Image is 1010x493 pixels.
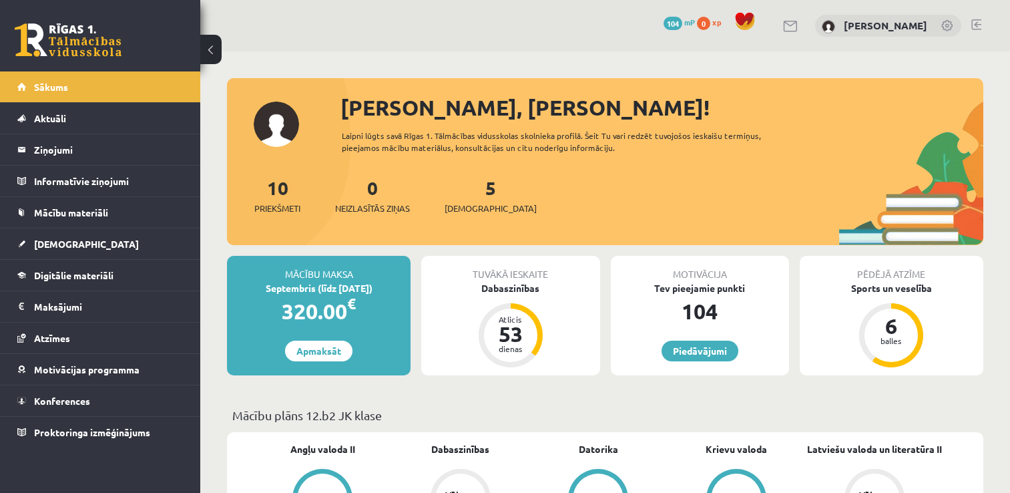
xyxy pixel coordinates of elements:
div: Pēdējā atzīme [800,256,983,281]
div: [PERSON_NAME], [PERSON_NAME]! [340,92,983,124]
a: 10Priekšmeti [254,176,300,215]
div: Motivācija [611,256,789,281]
a: Dabaszinības Atlicis 53 dienas [421,281,599,369]
span: xp [712,17,721,27]
span: € [347,294,356,313]
a: Dabaszinības [431,442,489,456]
img: Kristers Kalējs [822,20,835,33]
a: Apmaksāt [285,341,352,361]
a: Digitālie materiāli [17,260,184,291]
a: Latviešu valoda un literatūra II [807,442,942,456]
div: Septembris (līdz [DATE]) [227,281,411,295]
a: Proktoringa izmēģinājums [17,417,184,448]
span: Neizlasītās ziņas [335,202,410,215]
span: 104 [664,17,682,30]
a: Konferences [17,385,184,416]
div: 53 [491,323,531,345]
div: 6 [871,315,911,337]
div: Sports un veselība [800,281,983,295]
a: 104 mP [664,17,695,27]
a: [PERSON_NAME] [844,19,927,32]
span: mP [684,17,695,27]
div: Dabaszinības [421,281,599,295]
a: Atzīmes [17,323,184,353]
div: Mācību maksa [227,256,411,281]
div: dienas [491,345,531,353]
span: [DEMOGRAPHIC_DATA] [445,202,537,215]
a: Datorika [579,442,618,456]
span: Priekšmeti [254,202,300,215]
a: 5[DEMOGRAPHIC_DATA] [445,176,537,215]
a: 0Neizlasītās ziņas [335,176,410,215]
span: Mācību materiāli [34,206,108,218]
div: Laipni lūgts savā Rīgas 1. Tālmācības vidusskolas skolnieka profilā. Šeit Tu vari redzēt tuvojošo... [342,130,796,154]
a: Motivācijas programma [17,354,184,385]
a: Maksājumi [17,291,184,322]
div: Tev pieejamie punkti [611,281,789,295]
a: Mācību materiāli [17,197,184,228]
a: [DEMOGRAPHIC_DATA] [17,228,184,259]
div: 104 [611,295,789,327]
div: Atlicis [491,315,531,323]
span: Proktoringa izmēģinājums [34,426,150,438]
span: 0 [697,17,710,30]
div: Tuvākā ieskaite [421,256,599,281]
div: 320.00 [227,295,411,327]
legend: Ziņojumi [34,134,184,165]
a: Aktuāli [17,103,184,134]
a: Informatīvie ziņojumi [17,166,184,196]
a: Ziņojumi [17,134,184,165]
legend: Informatīvie ziņojumi [34,166,184,196]
span: Konferences [34,395,90,407]
legend: Maksājumi [34,291,184,322]
a: Angļu valoda II [290,442,355,456]
a: Sports un veselība 6 balles [800,281,983,369]
span: Aktuāli [34,112,66,124]
span: Motivācijas programma [34,363,140,375]
span: Digitālie materiāli [34,269,113,281]
a: Krievu valoda [706,442,767,456]
a: Piedāvājumi [662,341,738,361]
div: balles [871,337,911,345]
a: Sākums [17,71,184,102]
a: 0 xp [697,17,728,27]
a: Rīgas 1. Tālmācības vidusskola [15,23,121,57]
span: Sākums [34,81,68,93]
p: Mācību plāns 12.b2 JK klase [232,406,978,424]
span: Atzīmes [34,332,70,344]
span: [DEMOGRAPHIC_DATA] [34,238,139,250]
